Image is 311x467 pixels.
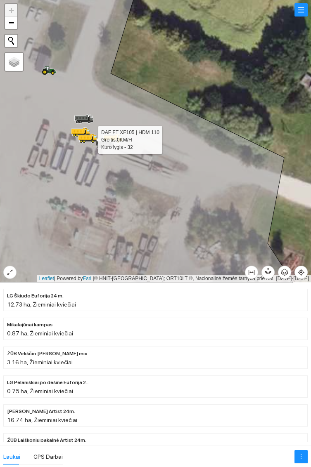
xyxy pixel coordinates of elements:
button: column-width [245,266,258,279]
span: 12.73 ha, Žieminiai kviečiai [7,301,76,308]
span: ŽŪB Kriščiūno Artist 24m. [7,408,75,415]
span: LG Škiudo Euforija 24 m. [7,292,64,300]
span: LG Pelaniškiai po dešine Euforija 24m. [7,379,90,387]
span: aim [295,269,307,276]
span: − [9,17,14,28]
button: expand-alt [3,266,17,279]
span: ŽŪB Virkščio Veselkiškiai mix [7,350,87,358]
div: Laukai [3,452,20,461]
a: Zoom in [5,4,17,17]
a: Esri [83,276,92,281]
span: 0.87 ha, Žieminiai kviečiai [7,330,73,337]
a: Leaflet [39,276,54,281]
div: GPS Darbai [33,452,63,461]
span: more [295,453,307,460]
span: expand-alt [4,269,16,276]
span: column-width [245,269,258,276]
button: Initiate a new search [5,35,17,47]
span: 16.74 ha, Žieminiai kviečiai [7,417,77,423]
a: Layers [5,53,23,71]
button: aim [294,266,308,279]
span: 0.75 ha, Žieminiai kviečiai [7,388,73,394]
button: menu [294,3,308,17]
button: more [294,450,308,463]
span: 3.16 ha, Žieminiai kviečiai [7,359,73,366]
span: ŽŪB Laiškonių pakalnė Artist 24m. [7,436,86,444]
a: Zoom out [5,17,17,29]
span: | [93,276,94,281]
span: Mikalajūnai kampas [7,321,52,329]
span: + [9,5,14,15]
div: | Powered by © HNIT-[GEOGRAPHIC_DATA]; ORT10LT ©, Nacionalinė žemės tarnyba prie AM, [DATE]-[DATE] [37,275,311,282]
